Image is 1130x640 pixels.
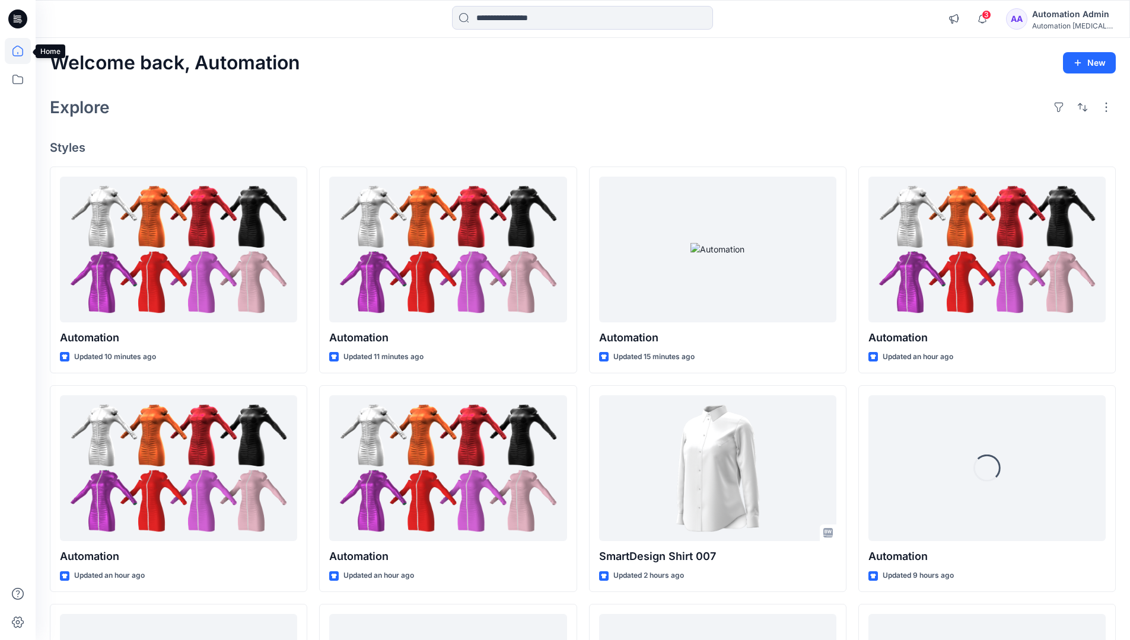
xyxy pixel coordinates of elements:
[868,329,1106,346] p: Automation
[613,351,695,363] p: Updated 15 minutes ago
[50,52,300,74] h2: Welcome back, Automation
[74,569,145,582] p: Updated an hour ago
[1032,21,1115,30] div: Automation [MEDICAL_DATA]...
[329,329,566,346] p: Automation
[329,548,566,565] p: Automation
[60,548,297,565] p: Automation
[1032,7,1115,21] div: Automation Admin
[60,177,297,323] a: Automation
[50,98,110,117] h2: Explore
[343,351,424,363] p: Updated 11 minutes ago
[329,395,566,542] a: Automation
[1063,52,1116,73] button: New
[60,395,297,542] a: Automation
[982,10,991,20] span: 3
[883,569,954,582] p: Updated 9 hours ago
[599,395,836,542] a: SmartDesign Shirt 007
[868,177,1106,323] a: Automation
[74,351,156,363] p: Updated 10 minutes ago
[60,329,297,346] p: Automation
[599,177,836,323] a: Automation
[343,569,414,582] p: Updated an hour ago
[1006,8,1027,30] div: AA
[613,569,684,582] p: Updated 2 hours ago
[329,177,566,323] a: Automation
[599,329,836,346] p: Automation
[868,548,1106,565] p: Automation
[883,351,953,363] p: Updated an hour ago
[599,548,836,565] p: SmartDesign Shirt 007
[50,140,1116,155] h4: Styles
